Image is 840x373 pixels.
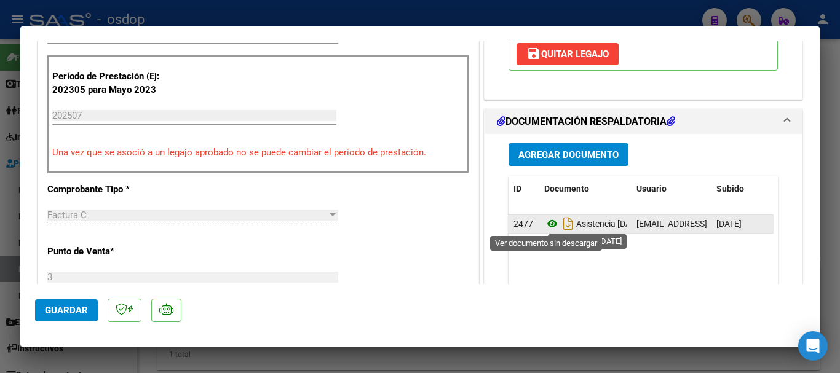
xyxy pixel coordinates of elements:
span: Guardar [45,305,88,316]
span: Factura C [47,210,87,221]
i: Descargar documento [560,214,576,234]
datatable-header-cell: ID [509,176,539,202]
span: [EMAIL_ADDRESS][DOMAIN_NAME] - Corrientes Oral [636,219,836,229]
span: Agregar Documento [518,149,619,160]
span: [DATE] [716,219,742,229]
span: Usuario [636,184,667,194]
datatable-header-cell: Subido [711,176,773,202]
datatable-header-cell: Documento [539,176,632,202]
span: Quitar Legajo [526,49,609,60]
p: Período de Prestación (Ej: 202305 para Mayo 2023 [52,69,176,97]
div: Open Intercom Messenger [798,331,828,361]
span: Subido [716,184,744,194]
button: Agregar Documento [509,143,628,166]
span: 2477 [513,219,533,229]
button: Quitar Legajo [517,43,619,65]
span: ID [513,184,521,194]
datatable-header-cell: Acción [773,176,834,202]
h1: DOCUMENTACIÓN RESPALDATORIA [497,114,675,129]
datatable-header-cell: Usuario [632,176,711,202]
mat-expansion-panel-header: DOCUMENTACIÓN RESPALDATORIA [485,109,802,134]
span: Documento [544,184,589,194]
p: Una vez que se asoció a un legajo aprobado no se puede cambiar el período de prestación. [52,146,464,160]
p: Punto de Venta [47,245,174,259]
p: Comprobante Tipo * [47,183,174,197]
mat-icon: save [526,46,541,61]
button: Guardar [35,299,98,321]
span: Asistencia [DATE] [544,219,643,229]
